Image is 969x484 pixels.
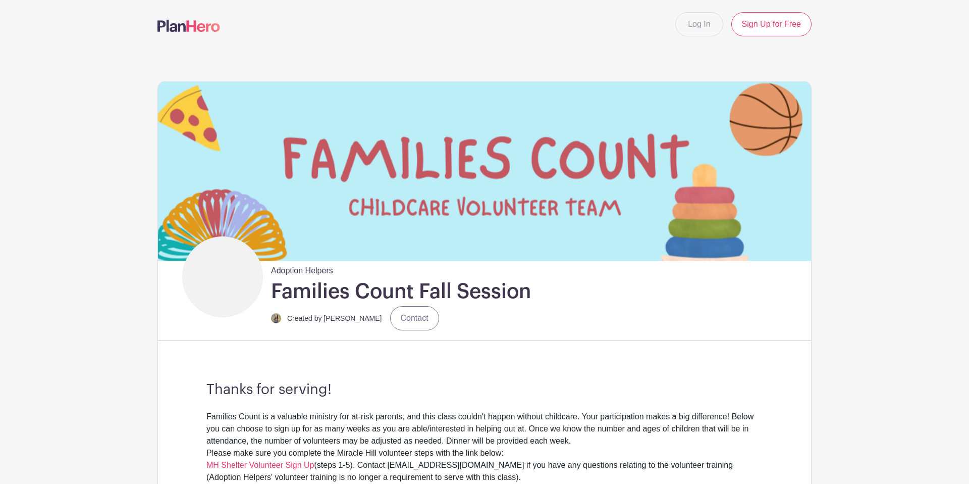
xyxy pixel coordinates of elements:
[390,306,439,330] a: Contact
[271,261,333,277] span: Adoption Helpers
[731,12,812,36] a: Sign Up for Free
[271,313,281,323] img: IMG_0582.jpg
[157,20,220,32] img: logo-507f7623f17ff9eddc593b1ce0a138ce2505c220e1c5a4e2b4648c50719b7d32.svg
[271,279,531,304] h1: Families Count Fall Session
[158,81,811,261] img: event_banner_8838.png
[287,314,382,322] small: Created by [PERSON_NAME]
[206,381,763,399] h3: Thanks for serving!
[206,461,314,469] a: MH Shelter Volunteer Sign Up
[675,12,723,36] a: Log In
